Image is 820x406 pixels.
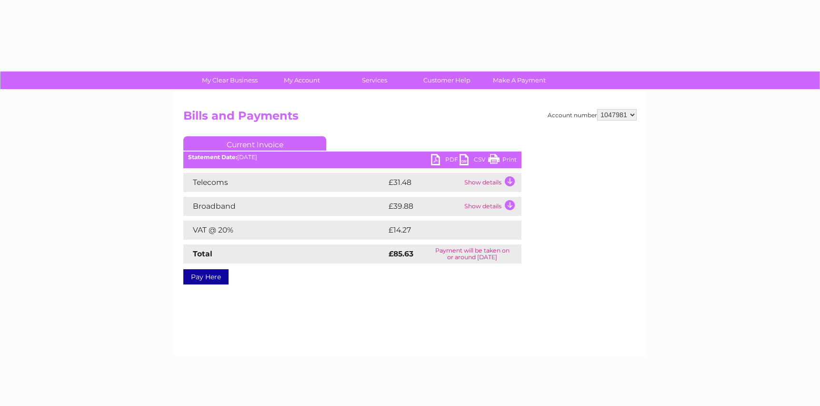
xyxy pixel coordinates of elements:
[408,71,486,89] a: Customer Help
[460,154,488,168] a: CSV
[431,154,460,168] a: PDF
[193,249,212,258] strong: Total
[462,173,521,192] td: Show details
[386,221,501,240] td: £14.27
[183,109,637,127] h2: Bills and Payments
[335,71,414,89] a: Services
[183,221,386,240] td: VAT @ 20%
[183,173,386,192] td: Telecoms
[386,197,462,216] td: £39.88
[480,71,559,89] a: Make A Payment
[488,154,517,168] a: Print
[190,71,269,89] a: My Clear Business
[183,154,521,161] div: [DATE]
[386,173,462,192] td: £31.48
[263,71,341,89] a: My Account
[183,197,386,216] td: Broadband
[188,153,237,161] b: Statement Date:
[548,109,637,121] div: Account number
[183,269,229,284] a: Pay Here
[462,197,521,216] td: Show details
[389,249,413,258] strong: £85.63
[423,244,521,264] td: Payment will be taken on or around [DATE]
[183,136,326,151] a: Current Invoice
